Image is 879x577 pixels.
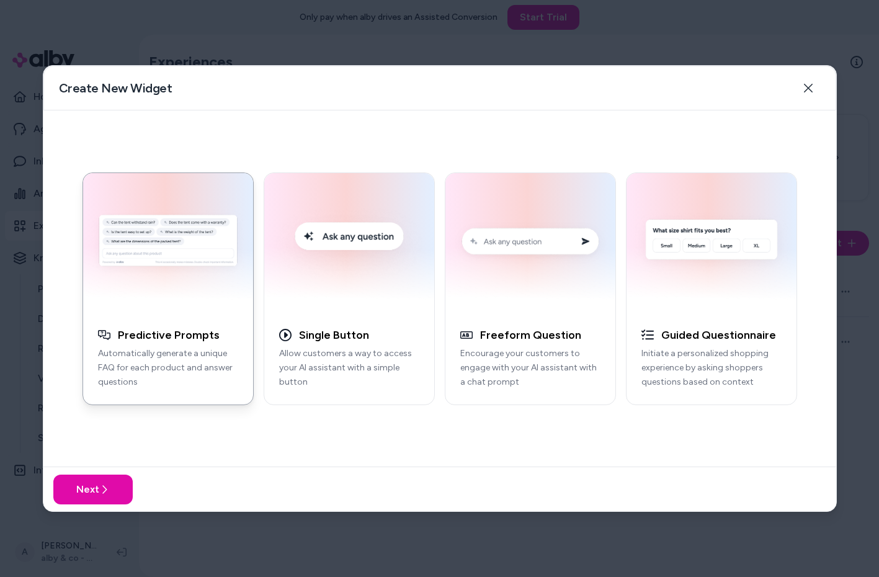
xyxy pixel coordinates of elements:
img: AI Initial Question Example [634,181,789,306]
button: Conversation Prompt ExampleFreeform QuestionEncourage your customers to engage with your AI assis... [445,172,616,405]
button: AI Initial Question ExampleGuided QuestionnaireInitiate a personalized shopping experience by ask... [626,172,797,405]
h3: Guided Questionnaire [661,328,776,342]
h3: Predictive Prompts [118,328,220,342]
h3: Freeform Question [480,328,581,342]
img: Conversation Prompt Example [453,181,608,306]
button: Single Button Embed ExampleSingle ButtonAllow customers a way to access your AI assistant with a ... [264,172,435,405]
img: Single Button Embed Example [272,181,427,306]
p: Automatically generate a unique FAQ for each product and answer questions [98,347,238,389]
p: Initiate a personalized shopping experience by asking shoppers questions based on context [641,347,782,389]
p: Encourage your customers to engage with your AI assistant with a chat prompt [460,347,600,389]
h2: Create New Widget [59,79,172,97]
img: Generative Q&A Example [91,181,246,306]
h3: Single Button [299,328,369,342]
button: Generative Q&A ExamplePredictive PromptsAutomatically generate a unique FAQ for each product and ... [83,172,254,405]
button: Next [53,475,133,504]
p: Allow customers a way to access your AI assistant with a simple button [279,347,419,389]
